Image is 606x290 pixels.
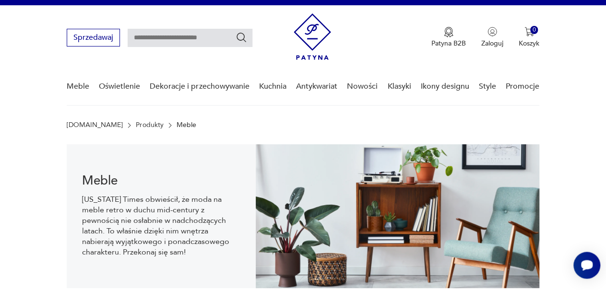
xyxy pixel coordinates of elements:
[431,27,466,48] a: Ikona medaluPatyna B2B
[259,68,286,105] a: Kuchnia
[82,194,240,257] p: [US_STATE] Times obwieścił, że moda na meble retro w duchu mid-century z pewnością nie osłabnie w...
[481,27,503,48] button: Zaloguj
[236,32,247,43] button: Szukaj
[67,35,120,42] a: Sprzedawaj
[296,68,337,105] a: Antykwariat
[99,68,140,105] a: Oświetlenie
[519,27,539,48] button: 0Koszyk
[82,175,240,186] h1: Meble
[294,13,331,60] img: Patyna - sklep z meblami i dekoracjami vintage
[487,27,497,36] img: Ikonka użytkownika
[444,27,453,37] img: Ikona medalu
[136,121,163,129] a: Produkty
[530,26,538,34] div: 0
[67,121,123,129] a: [DOMAIN_NAME]
[431,39,466,48] p: Patyna B2B
[347,68,378,105] a: Nowości
[67,68,89,105] a: Meble
[256,144,539,288] img: Meble
[67,29,120,46] button: Sprzedawaj
[177,121,196,129] p: Meble
[479,68,496,105] a: Style
[519,39,539,48] p: Koszyk
[506,68,539,105] a: Promocje
[387,68,411,105] a: Klasyki
[421,68,469,105] a: Ikony designu
[150,68,249,105] a: Dekoracje i przechowywanie
[431,27,466,48] button: Patyna B2B
[573,252,600,278] iframe: Smartsupp widget button
[524,27,534,36] img: Ikona koszyka
[481,39,503,48] p: Zaloguj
